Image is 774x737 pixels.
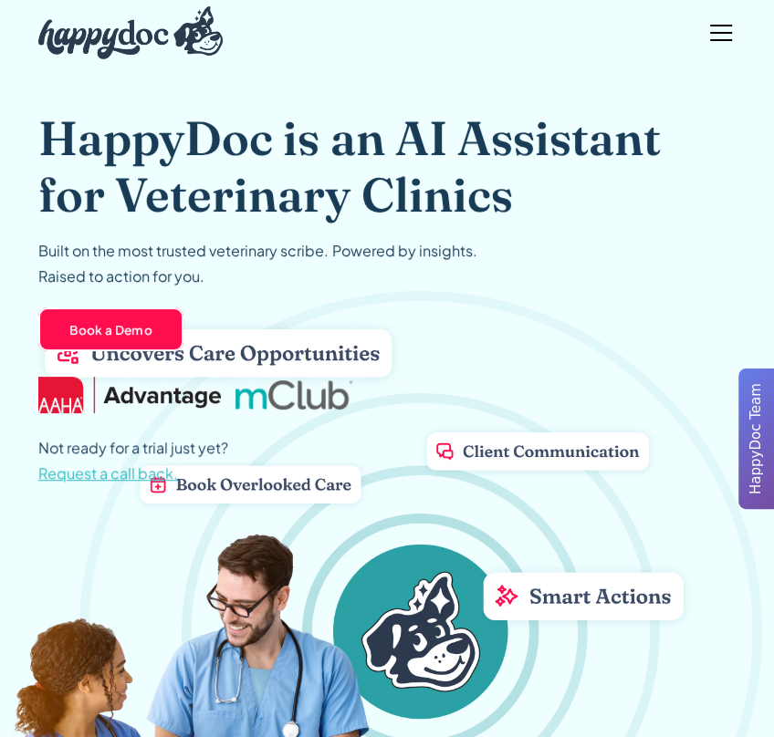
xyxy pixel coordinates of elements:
[38,2,223,64] a: home
[235,380,352,410] img: mclub logo
[38,435,228,486] p: Not ready for a trial just yet?
[38,6,223,59] img: HappyDoc Logo: A happy dog with his ear up, listening.
[38,238,476,289] p: Built on the most trusted veterinary scribe. Powered by insights. Raised to action for you.
[38,463,178,483] span: Request a call back.
[699,11,736,55] div: menu
[38,377,221,413] img: AAHA Advantage logo
[38,109,735,223] h1: HappyDoc is an AI Assistant for Veterinary Clinics
[38,307,183,351] a: Book a Demo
